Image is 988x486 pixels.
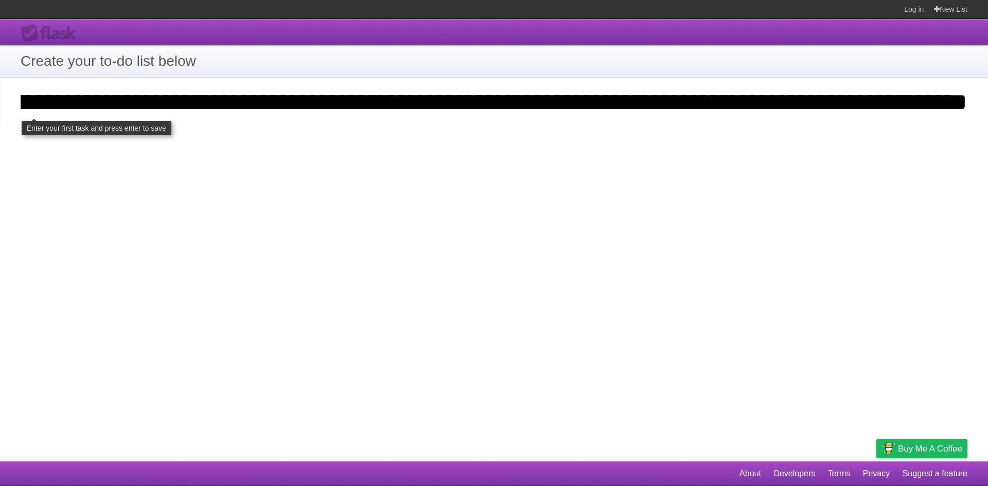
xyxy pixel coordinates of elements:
[903,464,967,483] a: Suggest a feature
[21,24,82,43] div: Flask
[773,464,815,483] a: Developers
[881,440,895,457] img: Buy me a coffee
[898,440,962,458] span: Buy me a coffee
[828,464,851,483] a: Terms
[863,464,890,483] a: Privacy
[739,464,761,483] a: About
[876,439,967,458] a: Buy me a coffee
[21,50,967,72] h1: Create your to-do list below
